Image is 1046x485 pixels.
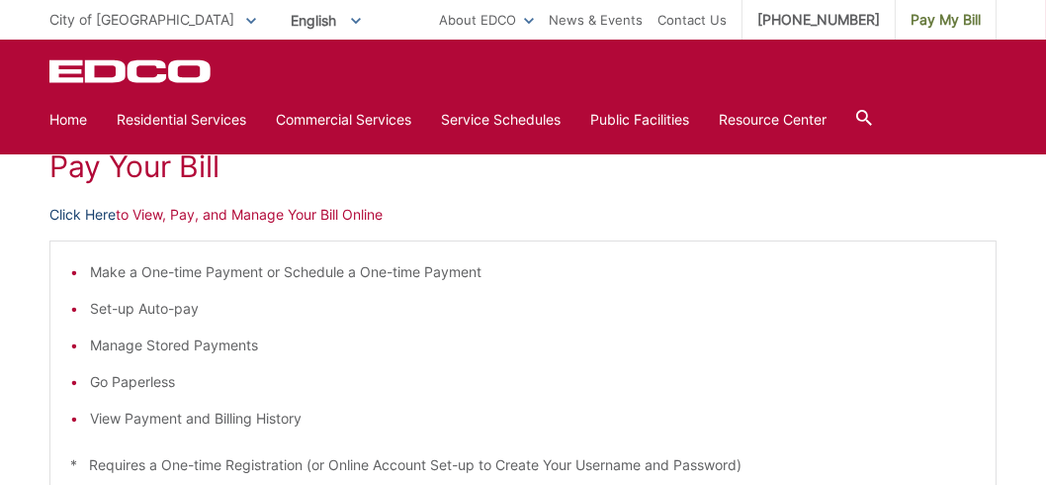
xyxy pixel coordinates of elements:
[117,109,246,131] a: Residential Services
[70,454,976,476] p: * Requires a One-time Registration (or Online Account Set-up to Create Your Username and Password)
[657,9,727,31] a: Contact Us
[90,261,976,283] li: Make a One-time Payment or Schedule a One-time Payment
[439,9,534,31] a: About EDCO
[549,9,643,31] a: News & Events
[49,204,997,226] p: to View, Pay, and Manage Your Bill Online
[719,109,827,131] a: Resource Center
[276,109,411,131] a: Commercial Services
[49,109,87,131] a: Home
[911,9,981,31] span: Pay My Bill
[90,371,976,393] li: Go Paperless
[90,335,976,356] li: Manage Stored Payments
[590,109,689,131] a: Public Facilities
[49,148,997,184] h1: Pay Your Bill
[49,59,214,83] a: EDCD logo. Return to the homepage.
[49,11,234,28] span: City of [GEOGRAPHIC_DATA]
[90,298,976,320] li: Set-up Auto-pay
[441,109,561,131] a: Service Schedules
[49,204,116,226] a: Click Here
[276,4,376,37] span: English
[90,408,976,430] li: View Payment and Billing History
